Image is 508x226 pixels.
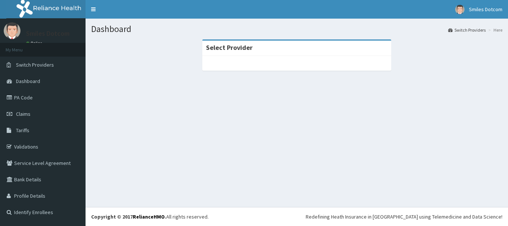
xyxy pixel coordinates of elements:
a: RelianceHMO [133,213,165,220]
strong: Copyright © 2017 . [91,213,166,220]
span: Smiles Dotcom [469,6,502,13]
span: Tariffs [16,127,29,134]
a: Switch Providers [448,27,486,33]
div: Redefining Heath Insurance in [GEOGRAPHIC_DATA] using Telemedicine and Data Science! [306,213,502,220]
p: Smiles Dotcom [26,30,70,37]
span: Dashboard [16,78,40,85]
img: User Image [455,5,464,14]
img: User Image [4,22,20,39]
footer: All rights reserved. [86,207,508,226]
h1: Dashboard [91,24,502,34]
strong: Select Provider [206,43,253,52]
li: Here [486,27,502,33]
span: Switch Providers [16,61,54,68]
a: Online [26,41,44,46]
span: Claims [16,111,30,117]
